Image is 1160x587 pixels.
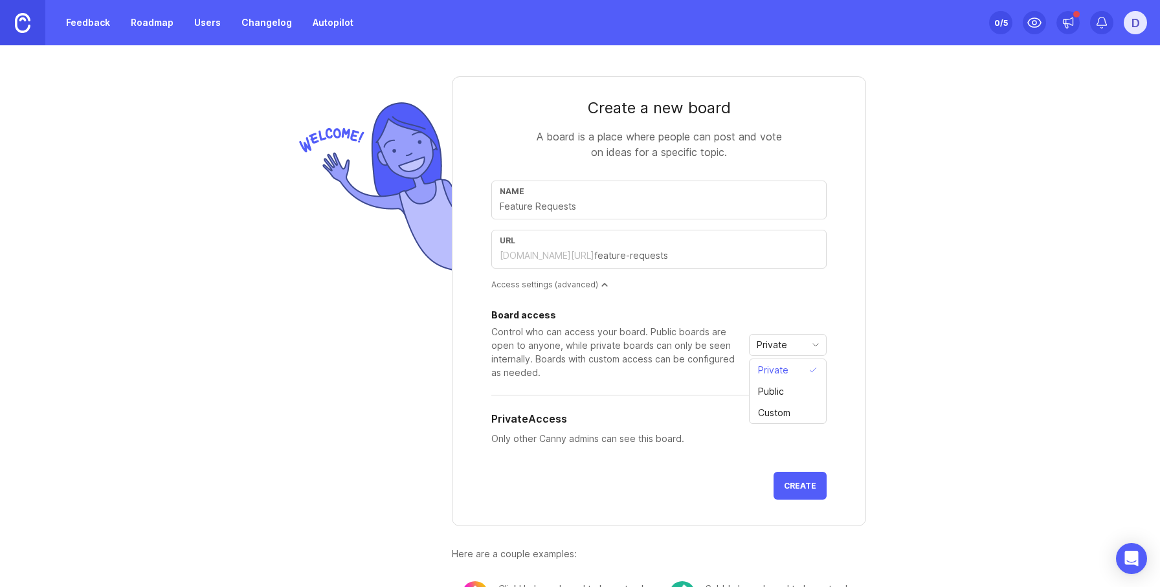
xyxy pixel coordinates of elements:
[234,11,300,34] a: Changelog
[305,11,361,34] a: Autopilot
[491,325,744,379] div: Control who can access your board. Public boards are open to anyone, while private boards can onl...
[491,432,827,446] p: Only other Canny admins can see this board.
[500,249,594,262] div: [DOMAIN_NAME][URL]
[58,11,118,34] a: Feedback
[758,384,784,399] span: Public
[294,97,452,276] img: welcome-img-178bf9fb836d0a1529256ffe415d7085.png
[757,338,787,352] span: Private
[500,199,818,214] input: Feature Requests
[15,13,30,33] img: Canny Home
[594,249,818,263] input: feature-requests
[784,481,816,491] span: Create
[809,366,823,375] svg: check icon
[749,334,827,356] div: toggle menu
[530,129,788,160] div: A board is a place where people can post and vote on ideas for a specific topic.
[994,14,1008,32] div: 0 /5
[500,236,818,245] div: url
[491,98,827,118] div: Create a new board
[758,406,790,420] span: Custom
[452,547,866,561] div: Here are a couple examples:
[774,472,827,500] button: Create
[1124,11,1147,34] button: D
[500,186,818,196] div: Name
[989,11,1012,34] button: 0/5
[491,411,567,426] h5: Private Access
[491,311,744,320] div: Board access
[758,363,788,377] span: Private
[491,279,827,290] div: Access settings (advanced)
[1116,543,1147,574] div: Open Intercom Messenger
[186,11,229,34] a: Users
[123,11,181,34] a: Roadmap
[805,340,826,350] svg: toggle icon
